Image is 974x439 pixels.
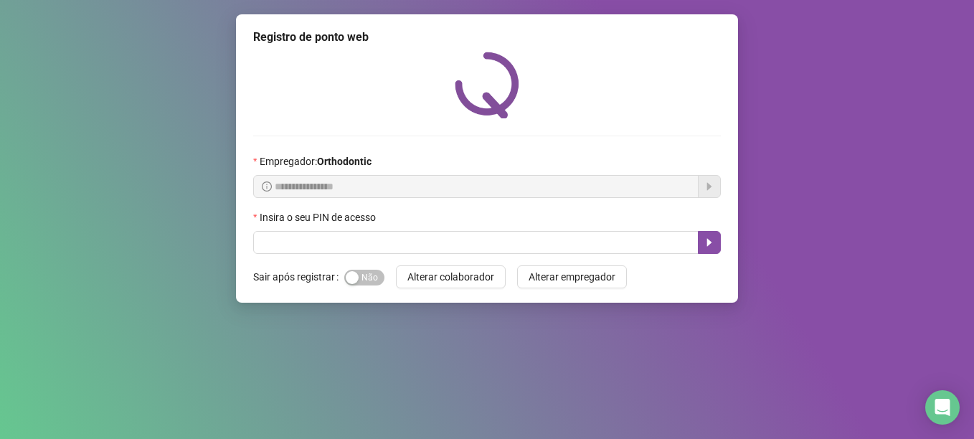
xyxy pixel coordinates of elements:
[317,156,372,167] strong: Orthodontic
[455,52,519,118] img: QRPoint
[704,237,715,248] span: caret-right
[529,269,615,285] span: Alterar empregador
[253,265,344,288] label: Sair após registrar
[260,154,372,169] span: Empregador :
[407,269,494,285] span: Alterar colaborador
[517,265,627,288] button: Alterar empregador
[925,390,960,425] div: Open Intercom Messenger
[396,265,506,288] button: Alterar colaborador
[262,181,272,192] span: info-circle
[253,29,721,46] div: Registro de ponto web
[253,209,385,225] label: Insira o seu PIN de acesso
